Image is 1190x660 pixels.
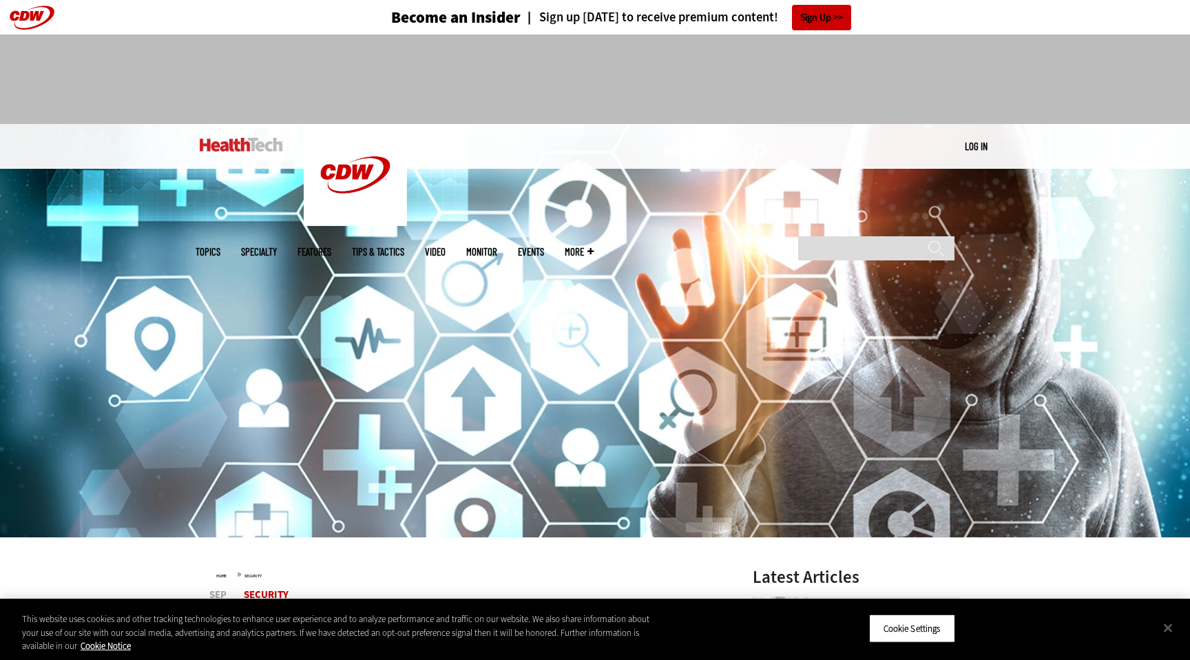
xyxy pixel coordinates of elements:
div: » [216,568,716,579]
a: Security [244,573,262,579]
a: Sign up [DATE] to receive premium content! [521,11,778,24]
div: User menu [965,139,988,154]
a: Become an Insider [340,10,521,25]
div: This website uses cookies and other tracking technologies to enhance user experience and to analy... [22,612,654,653]
a: Tips & Tactics [352,247,404,257]
button: Cookie Settings [869,614,955,643]
a: Features [297,247,331,257]
a: Log in [965,140,988,152]
h3: Latest Articles [753,568,959,586]
span: Specialty [241,247,277,257]
button: Close [1153,612,1183,643]
span: More [565,247,594,257]
a: MonITor [466,247,497,257]
img: Home [200,138,283,152]
a: Sign Up [792,5,851,30]
a: CDW [304,215,407,229]
a: Video [425,247,446,257]
a: Home [216,573,227,579]
a: Security [244,588,289,601]
span: Sep [209,590,227,600]
span: Topics [196,247,220,257]
h3: Become an Insider [391,10,521,25]
a: More information about your privacy [81,640,131,652]
img: incident response team discusses around a table [753,597,808,652]
a: incident response team discusses around a table [753,597,815,608]
img: Home [304,124,407,226]
iframe: advertisement [344,48,846,110]
a: Events [518,247,544,257]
